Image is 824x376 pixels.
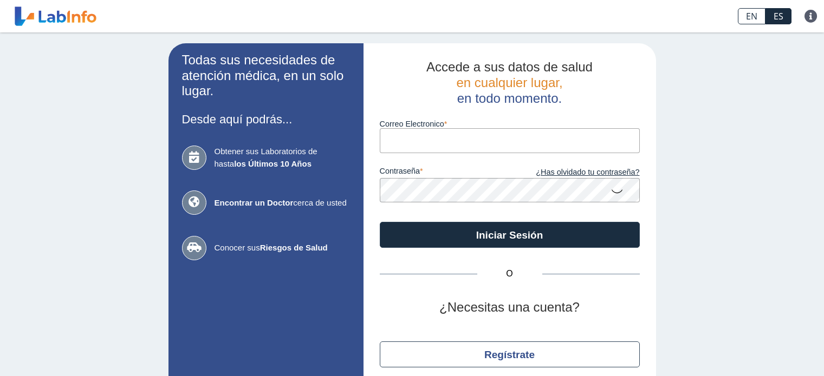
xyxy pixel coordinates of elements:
a: ES [765,8,791,24]
h2: Todas sus necesidades de atención médica, en un solo lugar. [182,52,350,99]
label: contraseña [380,167,510,179]
span: en cualquier lugar, [456,75,562,90]
span: en todo momento. [457,91,562,105]
h2: ¿Necesitas una cuenta? [380,300,640,315]
span: Obtener sus Laboratorios de hasta [215,146,350,170]
span: Accede a sus datos de salud [426,60,593,74]
label: Correo Electronico [380,120,640,128]
iframe: Help widget launcher [728,334,812,364]
button: Regístrate [380,341,640,367]
h3: Desde aquí podrás... [182,113,350,126]
a: ¿Has olvidado tu contraseña? [510,167,640,179]
span: O [477,267,542,280]
span: cerca de usted [215,197,350,209]
button: Iniciar Sesión [380,222,640,248]
b: Encontrar un Doctor [215,198,294,207]
b: los Últimos 10 Años [234,159,312,168]
b: Riesgos de Salud [260,243,328,252]
span: Conocer sus [215,242,350,254]
a: EN [738,8,765,24]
